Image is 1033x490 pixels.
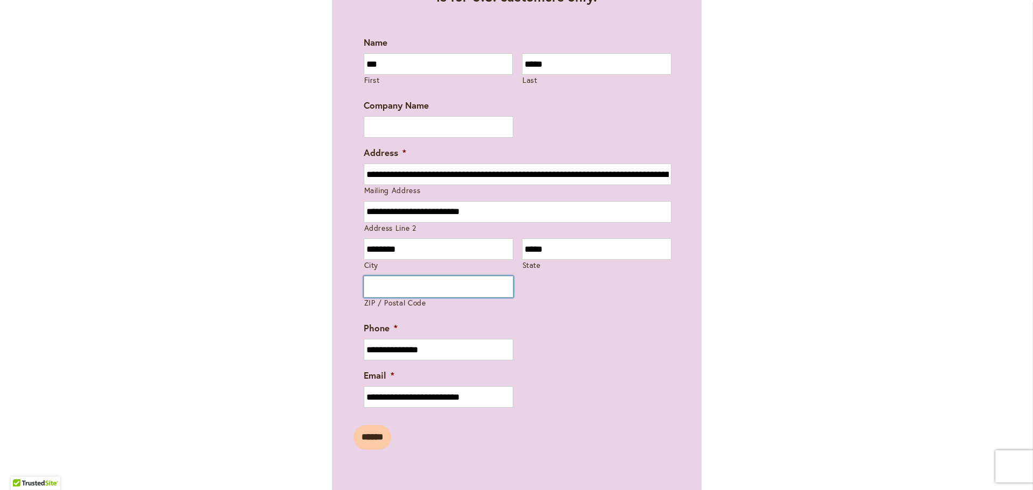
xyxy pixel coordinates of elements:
[364,223,671,233] label: Address Line 2
[364,260,513,271] label: City
[522,75,671,86] label: Last
[364,322,398,334] label: Phone
[364,37,387,48] label: Name
[364,147,406,159] label: Address
[522,260,671,271] label: State
[364,100,429,111] label: Company Name
[364,186,671,196] label: Mailing Address
[364,298,513,308] label: ZIP / Postal Code
[364,370,394,381] label: Email
[364,75,513,86] label: First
